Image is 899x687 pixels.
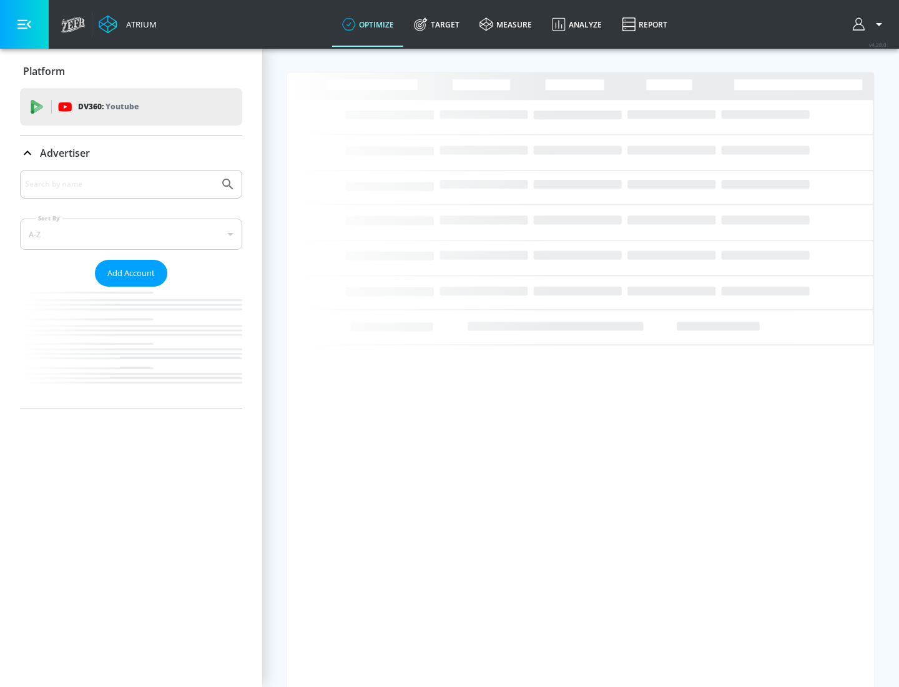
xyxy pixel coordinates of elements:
[23,64,65,78] p: Platform
[542,2,612,47] a: Analyze
[107,266,155,280] span: Add Account
[106,100,139,113] p: Youtube
[40,146,90,160] p: Advertiser
[20,287,242,408] nav: list of Advertiser
[612,2,677,47] a: Report
[25,176,214,192] input: Search by name
[404,2,469,47] a: Target
[20,219,242,250] div: A-Z
[99,15,157,34] a: Atrium
[332,2,404,47] a: optimize
[121,19,157,30] div: Atrium
[869,41,887,48] span: v 4.28.0
[20,170,242,408] div: Advertiser
[20,136,242,171] div: Advertiser
[36,214,62,222] label: Sort By
[469,2,542,47] a: measure
[20,54,242,89] div: Platform
[95,260,167,287] button: Add Account
[20,88,242,126] div: DV360: Youtube
[78,100,139,114] p: DV360:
